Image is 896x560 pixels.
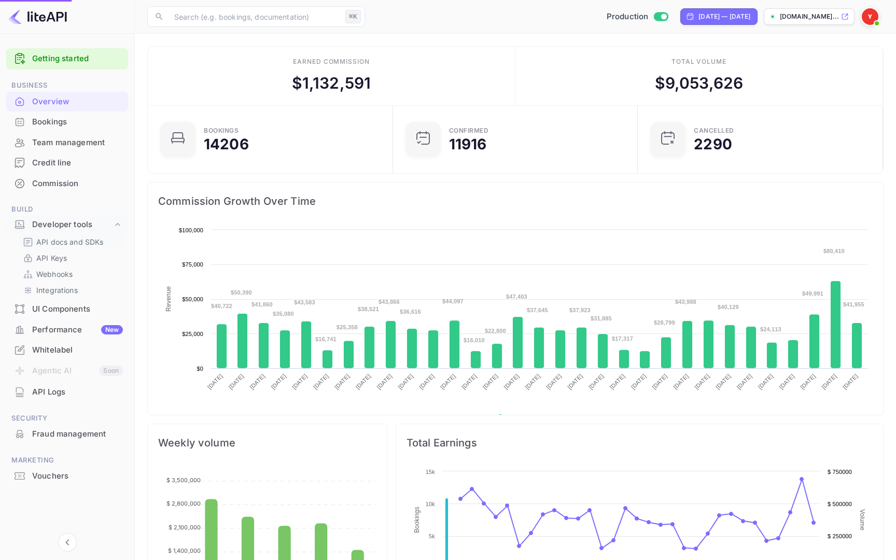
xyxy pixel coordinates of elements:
div: UI Components [32,303,123,315]
text: [DATE] [270,373,287,390]
a: Webhooks [23,269,120,279]
p: API Keys [36,253,67,263]
text: [DATE] [312,373,330,390]
text: $36,616 [400,309,421,315]
span: Total Earnings [407,435,873,451]
div: Vouchers [6,466,128,486]
text: $25,358 [337,324,358,330]
text: [DATE] [418,373,436,390]
div: Commission [6,174,128,194]
text: $50,000 [182,296,203,302]
div: ⌘K [345,10,361,23]
text: [DATE] [820,373,838,390]
a: API Logs [6,382,128,401]
text: $ 750000 [828,469,852,475]
div: Credit line [32,157,123,169]
text: $37,645 [527,307,548,313]
div: Confirmed [449,128,489,134]
text: [DATE] [587,373,605,390]
img: Yandex [862,8,878,25]
div: PerformanceNew [6,320,128,340]
span: Production [607,11,649,23]
text: $16,010 [464,337,485,343]
span: Commission Growth Over Time [158,193,873,209]
text: $37,923 [569,307,591,313]
text: $38,521 [358,306,379,312]
div: API docs and SDKs [19,234,124,249]
text: [DATE] [355,373,372,390]
div: Team management [6,133,128,153]
a: Team management [6,133,128,152]
div: CANCELLED [694,128,734,134]
text: 10k [425,501,435,507]
text: 5k [429,533,435,539]
a: PerformanceNew [6,320,128,339]
div: API Logs [6,382,128,402]
a: Getting started [32,53,123,65]
text: Volume [859,509,866,530]
img: LiteAPI logo [8,8,67,25]
tspan: $ 1,400,000 [168,547,201,554]
text: $43,866 [379,299,400,305]
div: Integrations [19,283,124,298]
a: Integrations [23,285,120,296]
text: $43,988 [675,299,696,305]
p: API docs and SDKs [36,236,104,247]
div: 14206 [204,137,249,151]
div: Total volume [671,57,727,66]
text: [DATE] [842,373,859,390]
text: $43,583 [294,299,315,305]
span: Business [6,80,128,91]
a: API docs and SDKs [23,236,120,247]
text: Revenue [165,286,172,312]
text: $50,390 [231,289,252,296]
a: Credit line [6,153,128,172]
p: [DOMAIN_NAME]... [780,12,839,21]
div: Overview [6,92,128,112]
text: $24,113 [760,326,781,332]
text: $28,799 [654,319,675,326]
div: Earned commission [293,57,370,66]
text: [DATE] [524,373,541,390]
text: $ 250000 [828,533,852,539]
a: Overview [6,92,128,111]
text: [DATE] [248,373,266,390]
div: Bookings [204,128,239,134]
div: Fraud management [6,424,128,444]
text: [DATE] [715,373,732,390]
text: $40,722 [211,303,232,309]
div: API Logs [32,386,123,398]
div: Commission [32,178,123,190]
div: New [101,325,123,334]
text: $31,885 [591,315,612,321]
div: $ 1,132,591 [292,72,371,95]
text: [DATE] [291,373,309,390]
div: UI Components [6,299,128,319]
span: Security [6,413,128,424]
text: [DATE] [228,373,245,390]
text: $35,080 [273,311,294,317]
text: $40,129 [718,304,739,310]
div: 11916 [449,137,487,151]
span: Marketing [6,455,128,466]
div: Bookings [32,116,123,128]
text: [DATE] [651,373,668,390]
text: [DATE] [482,373,499,390]
text: Revenue [507,414,534,422]
text: $16,741 [315,336,337,342]
text: [DATE] [439,373,457,390]
text: [DATE] [545,373,563,390]
text: [DATE] [503,373,521,390]
text: [DATE] [630,373,648,390]
a: Fraud management [6,424,128,443]
div: Fraud management [32,428,123,440]
text: [DATE] [566,373,584,390]
text: [DATE] [799,373,817,390]
div: [DATE] — [DATE] [698,12,750,21]
text: $47,403 [506,293,527,300]
div: Team management [32,137,123,149]
text: [DATE] [736,373,753,390]
p: Integrations [36,285,78,296]
div: Bookings [6,112,128,132]
a: API Keys [23,253,120,263]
